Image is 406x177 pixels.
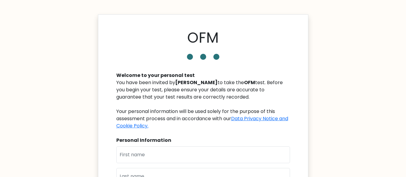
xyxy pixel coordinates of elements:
div: You have been invited by to take the test. Before you begin your test, please ensure your details... [116,79,290,130]
b: OFM [244,79,255,86]
input: First name [116,146,290,163]
div: Welcome to your personal test [116,72,290,79]
a: Data Privacy Notice and Cookie Policy. [116,115,288,129]
h1: OFM [187,29,219,47]
b: [PERSON_NAME] [175,79,218,86]
div: Personal Information [116,137,290,144]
